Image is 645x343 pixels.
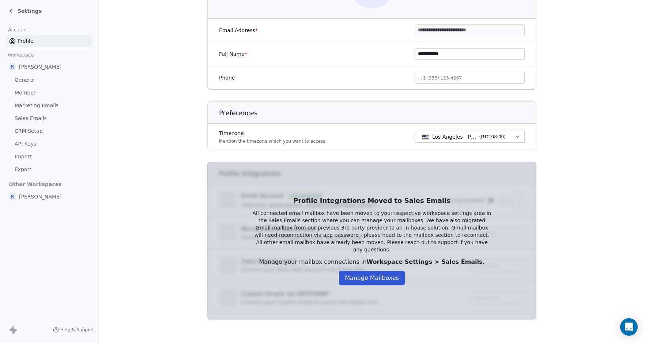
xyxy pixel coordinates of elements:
[219,27,258,34] label: Email Address
[219,109,537,117] h1: Preferences
[252,258,492,266] div: Manage your mailbox connections in
[9,7,42,15] a: Settings
[6,74,93,86] a: General
[53,327,94,333] a: Help & Support
[6,138,93,150] a: API Keys
[219,138,325,144] p: Mention the timezone which you want to access
[367,258,485,265] span: Workspace Settings > Sales Emails.
[252,196,492,205] h1: Profile Integrations Moved to Sales Emails
[219,130,325,137] label: Timezone
[479,134,506,140] span: ( UTC-08:00 )
[15,102,59,109] span: Marketing Emails
[15,89,36,97] span: Member
[6,178,65,190] span: Other Workspaces
[5,50,37,61] span: Workspace
[432,133,476,140] span: Los Angeles - PST
[6,87,93,99] a: Member
[15,166,31,173] span: Export
[60,327,94,333] span: Help & Support
[339,271,405,285] button: Manage Mailboxes
[15,127,43,135] span: CRM Setup
[620,318,638,336] div: Open Intercom Messenger
[6,125,93,137] a: CRM Setup
[15,76,35,84] span: General
[6,151,93,163] a: Import
[6,112,93,124] a: Sales Emails
[19,193,61,200] span: [PERSON_NAME]
[9,63,16,70] span: R
[15,153,31,161] span: Import
[9,193,16,200] span: R
[15,140,36,148] span: API Keys
[6,35,93,47] a: Profile
[15,115,47,122] span: Sales Emails
[6,163,93,176] a: Export
[18,7,42,15] span: Settings
[415,131,525,143] button: Los Angeles - PST(UTC-08:00)
[419,76,462,81] span: +1 (555) 123-4567
[19,63,61,70] span: [PERSON_NAME]
[252,209,492,253] p: All connected email mailbox have been moved to your respective workspace settings area in the Sal...
[5,24,30,35] span: Account
[219,50,247,58] label: Full Name
[219,74,235,81] label: Phone
[18,37,34,45] span: Profile
[415,72,525,84] button: +1 (555) 123-4567
[6,100,93,112] a: Marketing Emails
